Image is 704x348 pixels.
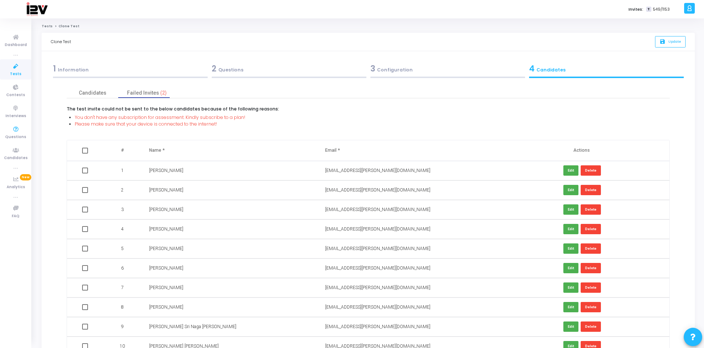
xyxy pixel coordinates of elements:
[368,60,527,80] a: 3Configuration
[149,207,183,212] span: [PERSON_NAME]
[5,134,26,140] span: Questions
[26,2,47,17] img: logo
[581,165,601,175] button: Delete
[79,89,106,97] div: Candidates
[51,33,71,51] div: Clone Test
[581,224,601,234] button: Delete
[212,63,217,74] span: 2
[121,323,124,330] span: 9
[121,206,124,213] span: 3
[121,245,124,252] span: 5
[42,24,695,29] nav: breadcrumb
[653,6,670,13] span: 549/1153
[563,282,578,292] button: Edit
[53,63,56,74] span: 1
[325,246,430,251] span: [EMAIL_ADDRESS][PERSON_NAME][DOMAIN_NAME]
[325,285,430,290] span: [EMAIL_ADDRESS][PERSON_NAME][DOMAIN_NAME]
[149,266,183,271] span: [PERSON_NAME]
[668,39,681,44] span: Update
[563,302,578,312] button: Edit
[325,226,430,232] span: [EMAIL_ADDRESS][PERSON_NAME][DOMAIN_NAME]
[563,321,578,331] button: Edit
[160,89,167,97] span: (2)
[6,92,25,98] span: Contests
[121,304,124,310] span: 8
[210,60,368,80] a: 2Questions
[646,7,651,12] span: T
[149,187,183,193] span: [PERSON_NAME]
[51,60,210,80] a: 1Information
[629,6,643,13] label: Invites:
[318,140,494,161] th: Email *
[142,140,318,161] th: Name *
[10,71,21,77] span: Tests
[655,36,686,48] button: saveUpdate
[581,204,601,214] button: Delete
[529,63,535,74] span: 4
[581,302,601,312] button: Delete
[121,167,124,174] span: 1
[121,187,124,193] span: 2
[121,284,124,291] span: 7
[659,39,667,45] i: save
[325,168,430,173] span: [EMAIL_ADDRESS][PERSON_NAME][DOMAIN_NAME]
[325,266,430,271] span: [EMAIL_ADDRESS][PERSON_NAME][DOMAIN_NAME]
[149,226,183,232] span: [PERSON_NAME]
[53,63,208,75] div: Information
[149,305,183,310] span: [PERSON_NAME]
[581,321,601,331] button: Delete
[121,265,124,271] span: 6
[6,113,26,119] span: Interviews
[529,63,684,75] div: Candidates
[105,140,142,161] th: #
[581,243,601,253] button: Delete
[581,263,601,273] button: Delete
[121,226,124,232] span: 4
[149,285,183,290] span: [PERSON_NAME]
[325,187,430,193] span: [EMAIL_ADDRESS][PERSON_NAME][DOMAIN_NAME]
[325,324,430,329] span: [EMAIL_ADDRESS][PERSON_NAME][DOMAIN_NAME]
[563,243,578,253] button: Edit
[75,114,245,120] span: You don't have any subscription for assessment. Kindly subscribe to a plan!
[563,165,578,175] button: Edit
[149,246,183,251] span: [PERSON_NAME]
[325,305,430,310] span: [EMAIL_ADDRESS][PERSON_NAME][DOMAIN_NAME]
[149,168,183,173] span: [PERSON_NAME]
[67,106,279,112] label: The test invite could not be sent to the below candidates because of the following reasons:
[325,207,430,212] span: [EMAIL_ADDRESS][PERSON_NAME][DOMAIN_NAME]
[563,263,578,273] button: Edit
[4,155,28,161] span: Candidates
[370,63,525,75] div: Configuration
[20,174,31,180] span: New
[7,184,25,190] span: Analytics
[370,63,375,74] span: 3
[212,63,366,75] div: Questions
[59,24,79,28] span: Clone Test
[581,282,601,292] button: Delete
[75,121,217,127] span: Please make sure that your device is connected to the internet!
[149,324,236,329] span: [PERSON_NAME] Sri Naga [PERSON_NAME]
[127,89,167,97] div: Failed Invites
[581,185,601,195] button: Delete
[527,60,686,80] a: 4Candidates
[493,140,669,161] th: Actions
[5,42,27,48] span: Dashboard
[42,24,53,28] a: Tests
[563,224,578,234] button: Edit
[563,185,578,195] button: Edit
[12,213,20,219] span: FAQ
[563,204,578,214] button: Edit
